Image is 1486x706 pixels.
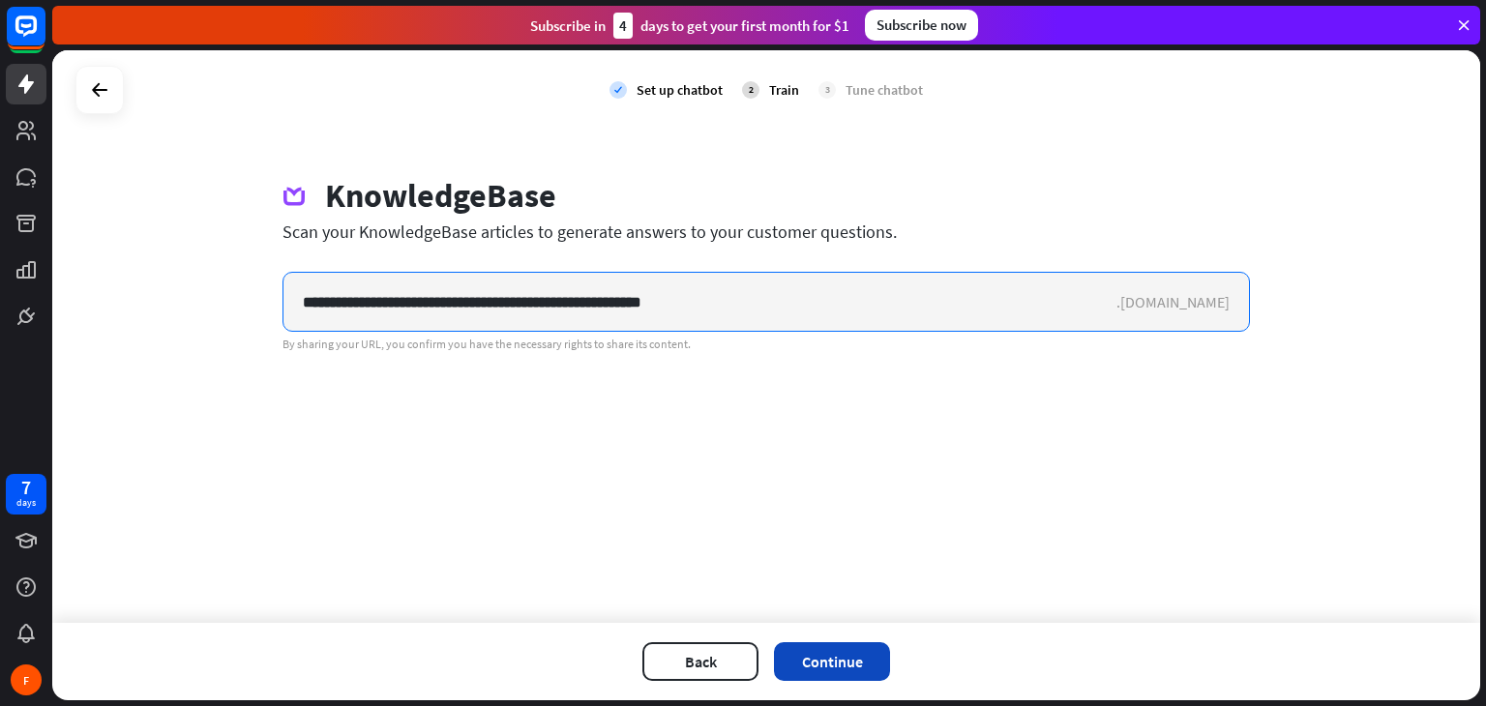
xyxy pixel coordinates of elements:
[15,8,74,66] button: Open LiveChat chat widget
[774,642,890,681] button: Continue
[325,176,556,216] div: KnowledgeBase
[282,337,1250,352] div: By sharing your URL, you confirm you have the necessary rights to share its content.
[642,642,758,681] button: Back
[609,81,627,99] i: check
[769,81,799,99] div: Train
[282,221,1250,243] div: Scan your KnowledgeBase articles to generate answers to your customer questions.
[21,479,31,496] div: 7
[1116,292,1249,311] div: .[DOMAIN_NAME]
[16,496,36,510] div: days
[637,81,723,99] div: Set up chatbot
[530,13,849,39] div: Subscribe in days to get your first month for $1
[846,81,923,99] div: Tune chatbot
[613,13,633,39] div: 4
[742,81,759,99] div: 2
[6,474,46,515] a: 7 days
[818,81,836,99] div: 3
[11,664,42,695] div: F
[865,10,978,41] div: Subscribe now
